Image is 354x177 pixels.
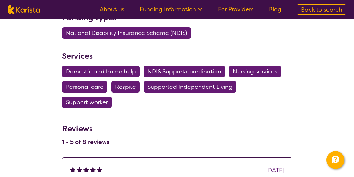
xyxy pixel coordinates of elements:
span: National Disability Insurance Scheme (NDIS) [66,27,187,39]
h4: 1 - 5 of 8 reviews [62,138,109,146]
img: fullstar [90,167,96,172]
a: Respite [111,83,144,91]
span: NDIS Support coordination [147,66,221,77]
a: Blog [269,5,281,13]
h3: Services [62,50,292,62]
h3: Reviews [62,120,109,134]
span: Supported Independent Living [147,81,232,93]
a: About us [100,5,124,13]
div: [DATE] [266,165,284,175]
span: Personal care [66,81,104,93]
a: Nursing services [229,68,285,75]
a: Supported Independent Living [144,83,240,91]
img: fullstar [77,167,82,172]
a: For Providers [218,5,254,13]
button: Channel Menu [326,151,344,169]
a: Domestic and home help [62,68,144,75]
a: Support worker [62,98,115,106]
a: Personal care [62,83,111,91]
a: National Disability Insurance Scheme (NDIS) [62,29,195,37]
img: fullstar [70,167,75,172]
span: Respite [115,81,136,93]
span: Nursing services [233,66,277,77]
img: fullstar [97,167,102,172]
img: fullstar [83,167,89,172]
img: Karista logo [8,5,40,14]
a: NDIS Support coordination [144,68,229,75]
a: Back to search [297,4,346,15]
span: Domestic and home help [66,66,136,77]
span: Support worker [66,97,108,108]
a: Funding Information [140,5,203,13]
span: Back to search [301,6,342,13]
